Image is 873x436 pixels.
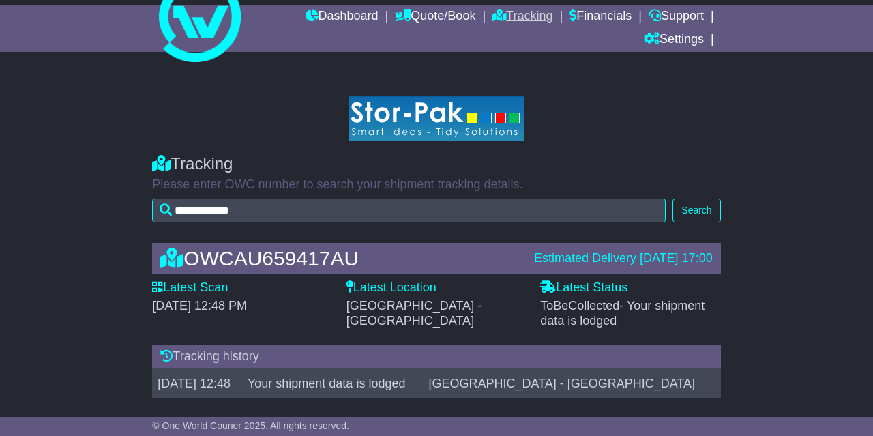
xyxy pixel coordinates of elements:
[672,199,720,222] button: Search
[152,154,720,174] div: Tracking
[152,299,247,313] span: [DATE] 12:48 PM
[649,5,704,29] a: Support
[540,280,627,295] label: Latest Status
[152,177,720,192] p: Please enter OWC number to search your shipment tracking details.
[534,251,713,266] div: Estimated Delivery [DATE] 17:00
[540,299,705,328] span: - Your shipment data is lodged
[644,29,704,52] a: Settings
[153,247,527,270] div: OWCAU659417AU
[152,420,349,431] span: © One World Courier 2025. All rights reserved.
[152,368,242,398] td: [DATE] 12:48
[152,280,228,295] label: Latest Scan
[540,299,705,328] span: ToBeCollected
[492,5,552,29] a: Tracking
[569,5,632,29] a: Financials
[306,5,379,29] a: Dashboard
[346,280,436,295] label: Latest Location
[242,368,423,398] td: Your shipment data is lodged
[152,345,720,368] div: Tracking history
[346,299,482,328] span: [GEOGRAPHIC_DATA] - [GEOGRAPHIC_DATA]
[423,368,720,398] td: [GEOGRAPHIC_DATA] - [GEOGRAPHIC_DATA]
[395,5,475,29] a: Quote/Book
[349,96,524,141] img: GetCustomerLogo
